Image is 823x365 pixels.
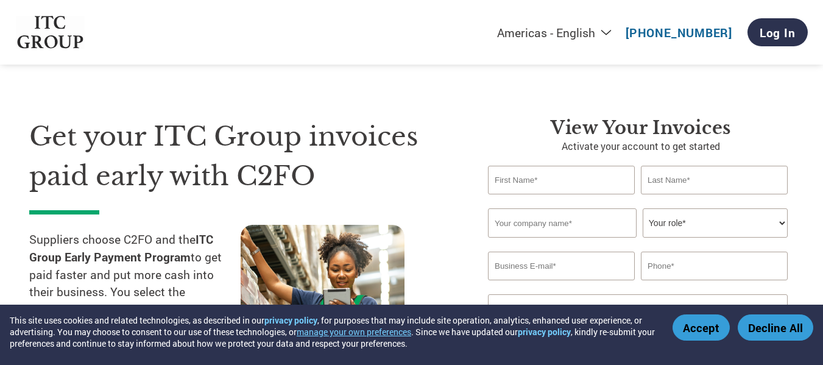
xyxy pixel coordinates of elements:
[488,239,788,247] div: Invalid company name or company name is too long
[29,231,241,336] p: Suppliers choose C2FO and the to get paid faster and put more cash into their business. You selec...
[747,18,808,46] a: Log In
[297,326,411,338] button: manage your own preferences
[29,232,213,264] strong: ITC Group Early Payment Program
[641,252,788,280] input: Phone*
[488,252,635,280] input: Invalid Email format
[673,314,730,341] button: Accept
[518,326,571,338] a: privacy policy
[29,117,451,196] h1: Get your ITC Group invoices paid early with C2FO
[738,314,813,341] button: Decline All
[488,196,635,204] div: Invalid first name or first name is too long
[241,225,404,345] img: supply chain worker
[10,314,655,349] div: This site uses cookies and related technologies, as described in our , for purposes that may incl...
[488,117,794,139] h3: View Your Invoices
[488,282,635,289] div: Inavlid Email Address
[643,208,788,238] select: Title/Role
[16,16,85,49] img: ITC Group
[641,166,788,194] input: Last Name*
[488,139,794,154] p: Activate your account to get started
[264,314,317,326] a: privacy policy
[488,208,637,238] input: Your company name*
[488,166,635,194] input: First Name*
[641,196,788,204] div: Invalid last name or last name is too long
[641,282,788,289] div: Inavlid Phone Number
[626,25,732,40] a: [PHONE_NUMBER]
